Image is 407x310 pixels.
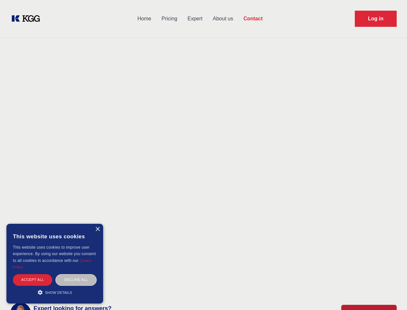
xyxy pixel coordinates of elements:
[13,259,92,269] a: Cookie Policy
[13,229,97,244] div: This website uses cookies
[95,227,100,232] div: Close
[10,14,45,24] a: KOL Knowledge Platform: Talk to Key External Experts (KEE)
[13,245,96,263] span: This website uses cookies to improve user experience. By using our website you consent to all coo...
[182,10,208,27] a: Expert
[132,10,156,27] a: Home
[55,274,97,285] div: Decline all
[13,289,97,295] div: Show details
[13,274,52,285] div: Accept all
[238,10,268,27] a: Contact
[45,291,72,294] span: Show details
[208,10,238,27] a: About us
[156,10,182,27] a: Pricing
[355,11,397,27] a: Request Demo
[375,279,407,310] iframe: Chat Widget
